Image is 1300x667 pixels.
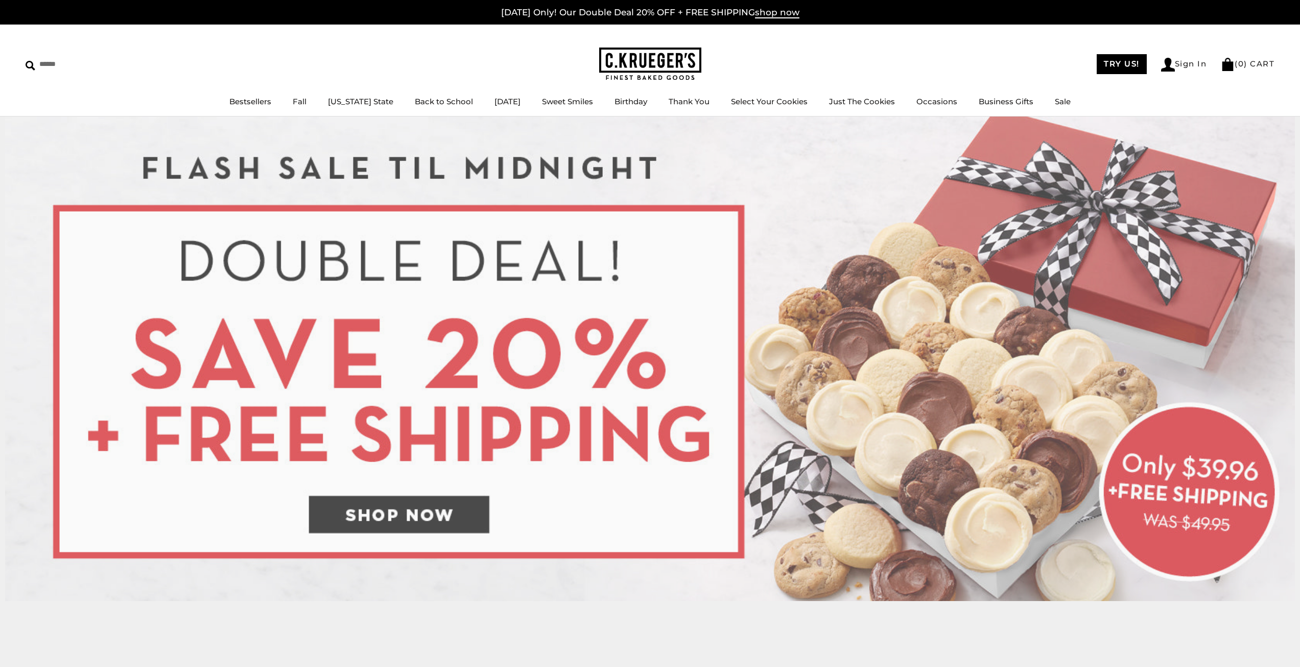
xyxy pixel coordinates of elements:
[669,97,710,106] a: Thank You
[415,97,473,106] a: Back to School
[542,97,593,106] a: Sweet Smiles
[979,97,1033,106] a: Business Gifts
[755,7,799,18] span: shop now
[1097,54,1147,74] a: TRY US!
[1161,58,1207,72] a: Sign In
[26,61,35,71] img: Search
[293,97,306,106] a: Fall
[5,117,1295,601] img: C.Krueger's Special Offer
[26,56,147,72] input: Search
[501,7,799,18] a: [DATE] Only! Our Double Deal 20% OFF + FREE SHIPPINGshop now
[916,97,957,106] a: Occasions
[1238,59,1244,68] span: 0
[731,97,808,106] a: Select Your Cookies
[614,97,647,106] a: Birthday
[1161,58,1175,72] img: Account
[229,97,271,106] a: Bestsellers
[1055,97,1071,106] a: Sale
[328,97,393,106] a: [US_STATE] State
[829,97,895,106] a: Just The Cookies
[599,48,701,81] img: C.KRUEGER'S
[494,97,521,106] a: [DATE]
[1221,58,1235,71] img: Bag
[1221,59,1274,68] a: (0) CART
